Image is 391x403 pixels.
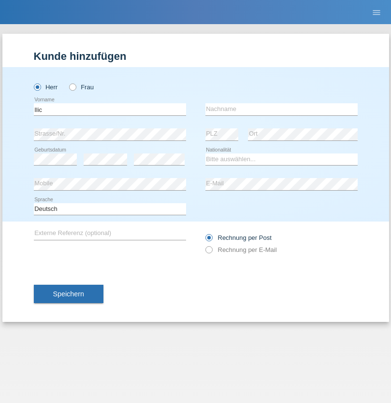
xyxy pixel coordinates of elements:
[34,83,58,91] label: Herr
[205,234,272,241] label: Rechnung per Post
[205,246,277,253] label: Rechnung per E-Mail
[53,290,84,298] span: Speichern
[69,83,94,91] label: Frau
[372,8,381,17] i: menu
[34,285,103,303] button: Speichern
[367,9,386,15] a: menu
[205,246,212,258] input: Rechnung per E-Mail
[34,50,358,62] h1: Kunde hinzufügen
[34,83,40,90] input: Herr
[205,234,212,246] input: Rechnung per Post
[69,83,75,90] input: Frau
